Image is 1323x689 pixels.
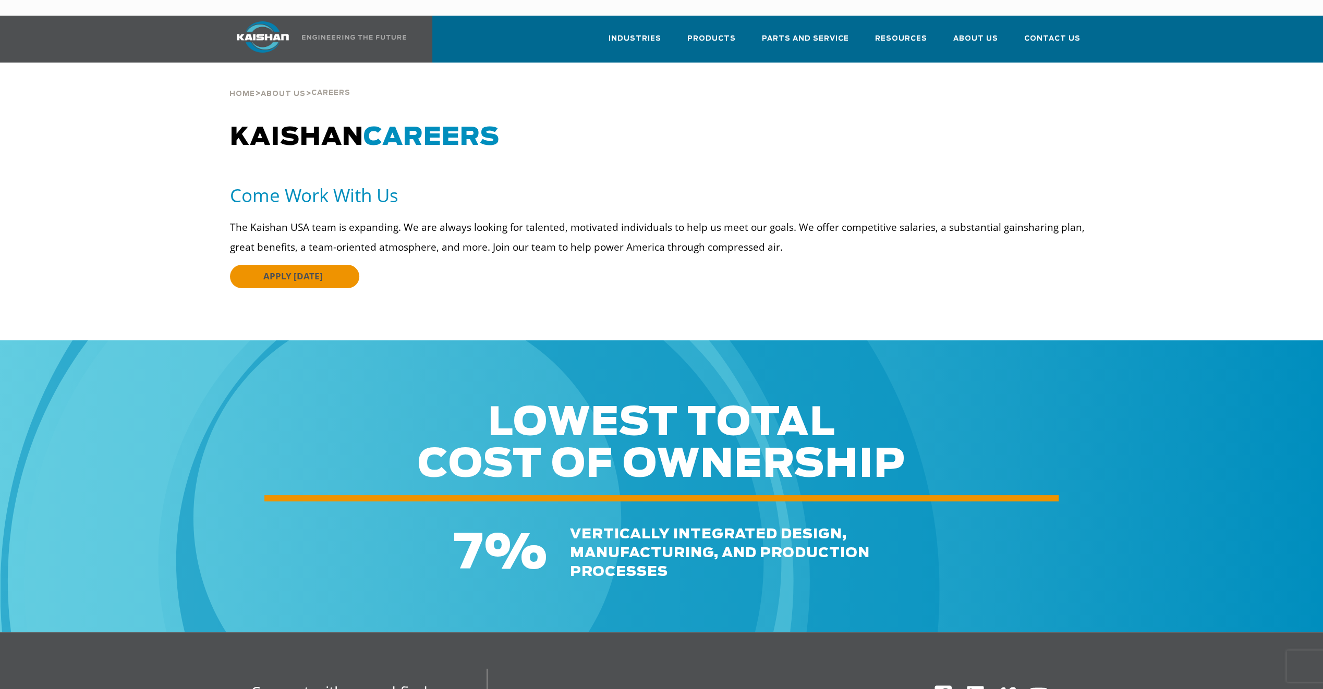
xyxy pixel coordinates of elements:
a: Contact Us [1024,25,1081,60]
span: Products [687,33,736,45]
span: Contact Us [1024,33,1081,45]
span: About Us [261,91,306,97]
span: Home [229,91,255,97]
span: About Us [953,33,998,45]
span: % [484,530,547,578]
a: About Us [953,25,998,60]
img: kaishan logo [224,21,302,53]
a: APPLY [DATE] [230,265,359,288]
span: CAREERS [363,125,500,150]
img: Engineering the future [302,35,406,40]
span: 7 [454,530,484,578]
a: Industries [609,25,661,60]
a: Resources [875,25,927,60]
span: Industries [609,33,661,45]
h5: Come Work With Us [230,183,1106,207]
span: Resources [875,33,927,45]
p: The Kaishan USA team is expanding. We are always looking for talented, motivated individuals to h... [230,217,1106,257]
span: KAISHAN [230,125,500,150]
a: Kaishan USA [224,16,408,63]
a: Home [229,89,255,98]
span: Careers [311,90,350,96]
a: Products [687,25,736,60]
span: Parts and Service [762,33,849,45]
a: About Us [261,89,306,98]
span: vertically integrated design, manufacturing, and production processes [570,527,870,579]
span: APPLY [DATE] [263,270,323,282]
div: > > [229,63,350,102]
a: Parts and Service [762,25,849,60]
